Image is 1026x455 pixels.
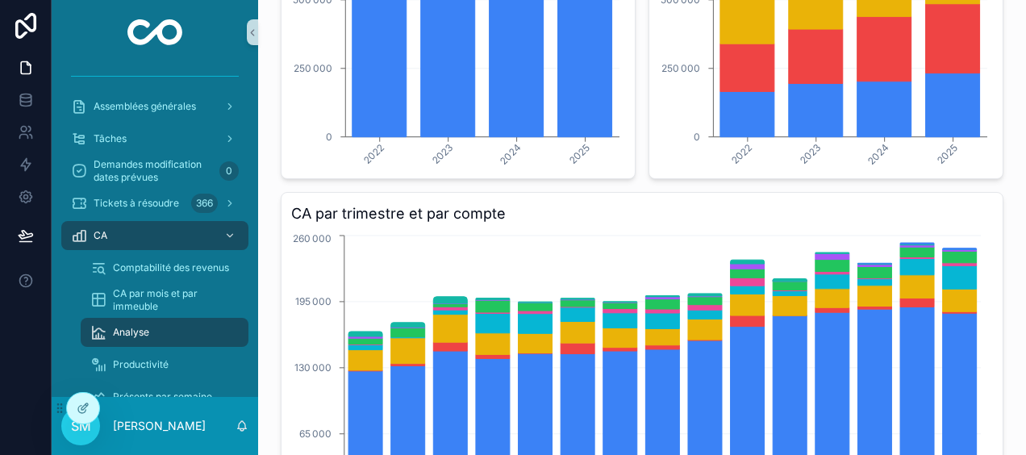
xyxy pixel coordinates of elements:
div: 0 [219,161,239,181]
tspan: 0 [326,130,332,142]
span: Productivité [113,358,169,371]
a: Tickets à résoudre366 [61,189,248,218]
tspan: 250 000 [294,62,332,74]
tspan: 2024 [865,141,891,167]
span: Comptabilité des revenus [113,261,229,274]
tspan: 0 [694,130,700,142]
a: CA par mois et par immeuble [81,286,248,315]
a: Présents par semaine [81,382,248,411]
p: [PERSON_NAME] [113,418,206,434]
tspan: 195 000 [295,295,332,307]
div: 366 [191,194,218,213]
tspan: 130 000 [294,361,332,374]
tspan: 250 000 [661,62,700,74]
tspan: 2024 [498,141,523,167]
a: Analyse [81,318,248,347]
span: Tickets à résoudre [94,197,179,210]
tspan: 2025 [567,141,592,166]
a: Demandes modification dates prévues0 [61,157,248,186]
div: scrollable content [52,65,258,397]
img: App logo [127,19,183,45]
span: CA par mois et par immeuble [113,287,232,313]
span: SM [71,416,91,436]
span: Demandes modification dates prévues [94,158,213,184]
tspan: 2023 [430,141,455,166]
a: Assemblées générales [61,92,248,121]
h3: CA par trimestre et par compte [291,202,993,225]
a: CA [61,221,248,250]
tspan: 2022 [729,141,754,166]
a: Comptabilité des revenus [81,253,248,282]
span: Présents par semaine [113,390,212,403]
span: Analyse [113,326,149,339]
tspan: 2023 [798,141,823,166]
a: Productivité [81,350,248,379]
tspan: 260 000 [293,232,332,244]
span: CA [94,229,107,242]
tspan: 2022 [361,141,386,166]
tspan: 2025 [935,141,960,166]
span: Assemblées générales [94,100,196,113]
span: Tâches [94,132,127,145]
a: Tâches [61,124,248,153]
tspan: 65 000 [299,428,332,440]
